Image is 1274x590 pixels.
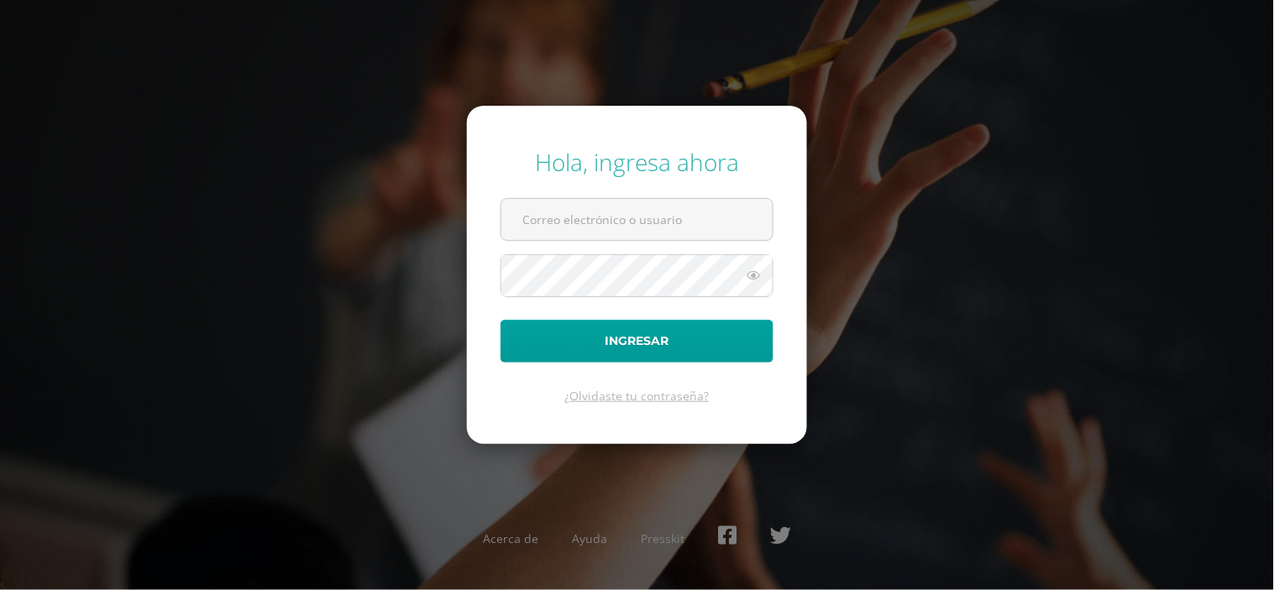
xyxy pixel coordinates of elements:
[501,146,773,178] div: Hola, ingresa ahora
[483,530,538,546] a: Acerca de
[501,199,773,240] input: Correo electrónico o usuario
[641,530,684,546] a: Presskit
[565,388,710,404] a: ¿Olvidaste tu contraseña?
[501,320,773,363] button: Ingresar
[572,530,607,546] a: Ayuda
